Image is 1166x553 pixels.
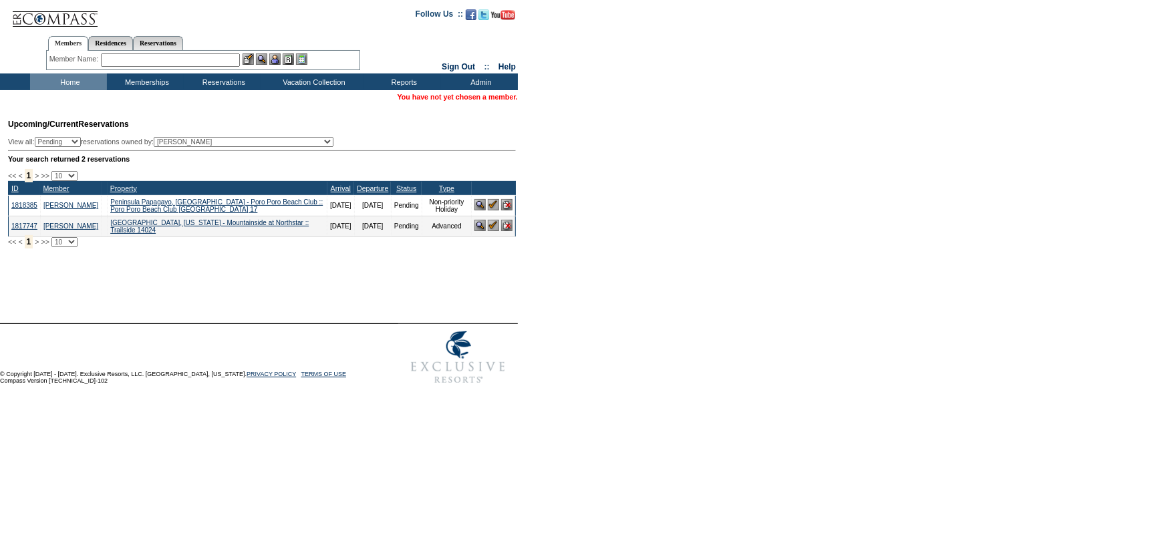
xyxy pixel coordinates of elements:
td: [DATE] [327,195,354,216]
td: Follow Us :: [416,8,463,24]
img: View Reservation [474,199,486,210]
img: b_edit.gif [243,53,254,65]
a: Reservations [133,36,183,50]
a: 1817747 [11,222,37,230]
img: Cancel Reservation [501,199,513,210]
div: Your search returned 2 reservations [8,155,516,163]
a: 1818385 [11,202,37,209]
img: Exclusive Resorts [398,324,518,391]
span: > [35,172,39,180]
span: >> [41,172,49,180]
td: Pending [391,216,422,236]
td: [DATE] [327,216,354,236]
img: Cancel Reservation [501,220,513,231]
a: Subscribe to our YouTube Channel [491,13,515,21]
td: Advanced [422,216,472,236]
a: Help [498,62,516,71]
a: [GEOGRAPHIC_DATA], [US_STATE] - Mountainside at Northstar :: Trailside 14024 [110,219,309,234]
td: Home [30,73,107,90]
a: Follow us on Twitter [478,13,489,21]
img: b_calculator.gif [296,53,307,65]
img: Subscribe to our YouTube Channel [491,10,515,20]
a: [PERSON_NAME] [43,202,98,209]
a: Become our fan on Facebook [466,13,476,21]
span: You have not yet chosen a member. [398,93,518,101]
a: ID [11,184,19,192]
td: Memberships [107,73,184,90]
td: Vacation Collection [261,73,364,90]
img: Reservations [283,53,294,65]
a: Member [43,184,69,192]
div: View all: reservations owned by: [8,137,339,147]
span: << [8,172,16,180]
a: TERMS OF USE [301,371,347,377]
a: [PERSON_NAME] [43,222,98,230]
td: Admin [441,73,518,90]
span: :: [484,62,490,71]
span: > [35,238,39,246]
a: Type [439,184,454,192]
td: [DATE] [354,216,391,236]
span: >> [41,238,49,246]
a: Property [110,184,137,192]
img: View [256,53,267,65]
span: 1 [25,235,33,248]
span: < [18,172,22,180]
a: Sign Out [442,62,475,71]
td: [DATE] [354,195,391,216]
span: << [8,238,16,246]
img: Impersonate [269,53,281,65]
div: Member Name: [49,53,101,65]
td: Non-priority Holiday [422,195,472,216]
span: < [18,238,22,246]
span: Upcoming/Current [8,120,78,129]
a: Departure [357,184,388,192]
td: Pending [391,195,422,216]
img: Follow us on Twitter [478,9,489,20]
a: Status [396,184,416,192]
a: Members [48,36,89,51]
span: Reservations [8,120,129,129]
img: Confirm Reservation [488,199,499,210]
a: PRIVACY POLICY [247,371,296,377]
a: Peninsula Papagayo, [GEOGRAPHIC_DATA] - Poro Poro Beach Club :: Poro Poro Beach Club [GEOGRAPHIC_... [110,198,323,213]
td: Reports [364,73,441,90]
span: 1 [25,169,33,182]
img: Confirm Reservation [488,220,499,231]
td: Reservations [184,73,261,90]
img: View Reservation [474,220,486,231]
img: Become our fan on Facebook [466,9,476,20]
a: Residences [88,36,133,50]
a: Arrival [331,184,351,192]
